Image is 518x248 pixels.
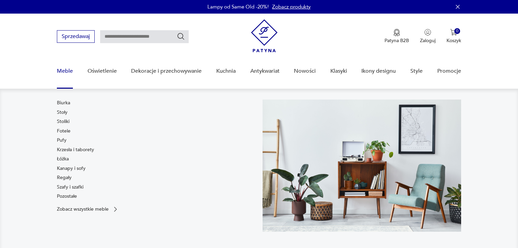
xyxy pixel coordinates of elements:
[57,137,66,144] a: Pufy
[88,58,117,84] a: Oświetlenie
[251,19,278,52] img: Patyna - sklep z meblami i dekoracjami vintage
[263,100,461,232] img: 969d9116629659dbb0bd4e745da535dc.jpg
[57,58,73,84] a: Meble
[420,37,436,44] p: Zaloguj
[57,206,119,213] a: Zobacz wszystkie meble
[420,29,436,44] button: Zaloguj
[384,29,409,44] a: Ikona medaluPatyna B2B
[57,30,95,43] button: Sprzedawaj
[57,118,69,125] a: Stoliki
[57,109,67,116] a: Stoły
[446,29,461,44] button: 0Koszyk
[250,58,280,84] a: Antykwariat
[57,207,109,211] p: Zobacz wszystkie meble
[131,58,202,84] a: Dekoracje i przechowywanie
[177,32,185,40] button: Szukaj
[384,29,409,44] button: Patyna B2B
[57,165,85,172] a: Kanapy i sofy
[57,193,77,200] a: Pozostałe
[57,146,94,153] a: Krzesła i taborety
[384,37,409,44] p: Patyna B2B
[330,58,347,84] a: Klasyki
[57,184,83,191] a: Szafy i szafki
[216,58,236,84] a: Kuchnia
[57,100,70,106] a: Biurka
[57,35,95,39] a: Sprzedawaj
[57,174,72,181] a: Regały
[393,29,400,36] img: Ikona medalu
[57,156,69,162] a: Łóżka
[361,58,396,84] a: Ikony designu
[207,3,269,10] p: Lampy od Same Old -20%!
[437,58,461,84] a: Promocje
[446,37,461,44] p: Koszyk
[424,29,431,36] img: Ikonka użytkownika
[410,58,423,84] a: Style
[57,128,70,135] a: Fotele
[294,58,316,84] a: Nowości
[454,28,460,34] div: 0
[272,3,311,10] a: Zobacz produkty
[450,29,457,36] img: Ikona koszyka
